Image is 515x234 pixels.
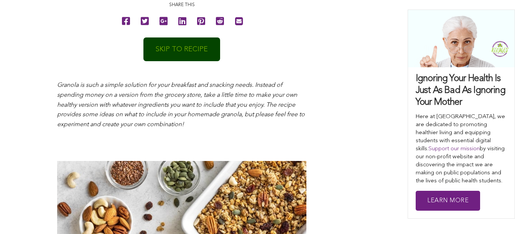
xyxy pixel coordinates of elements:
[57,82,305,127] em: Granola is such a simple solution for your breakfast and snacking needs. Instead of spending mone...
[477,197,515,234] iframe: Chat Widget
[57,2,306,9] p: Share this
[416,191,480,211] a: Learn More
[143,37,220,61] a: SKIP TO RECIPE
